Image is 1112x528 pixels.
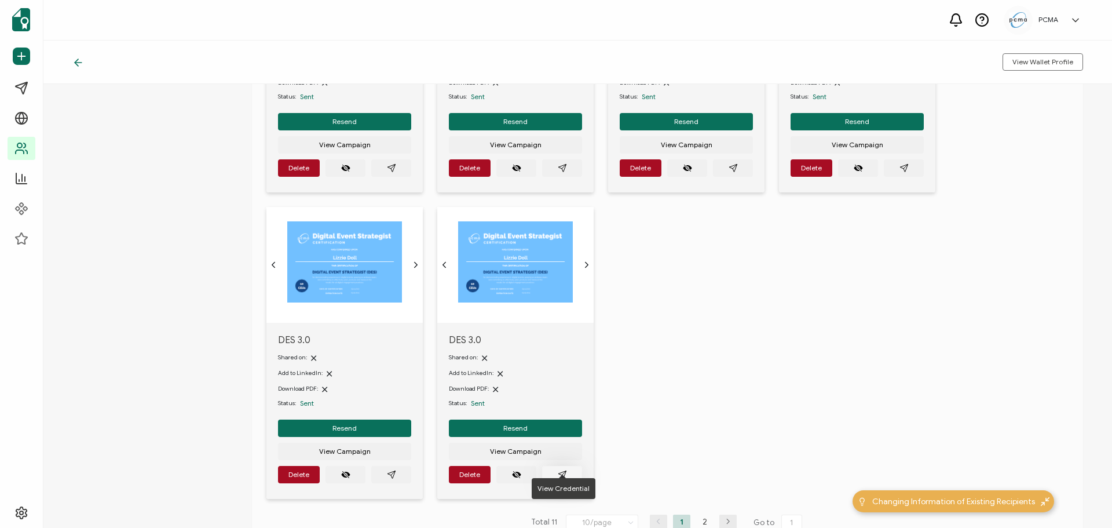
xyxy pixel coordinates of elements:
img: minimize-icon.svg [1041,497,1049,506]
div: View Credential [532,478,595,499]
span: Sent [471,399,485,407]
span: Delete [459,165,480,172]
ion-icon: eye off [512,163,521,173]
span: Download PDF: [278,385,318,392]
span: Status: [449,92,467,101]
span: Changing Information of Existing Recipients [872,496,1035,508]
ion-icon: paper plane outline [558,163,567,173]
ion-icon: chevron forward outline [411,260,420,270]
span: Shared on: [278,354,307,361]
span: Resend [845,118,869,125]
ion-icon: chevron back outline [440,260,449,270]
span: Delete [459,471,480,478]
span: Resend [503,118,528,125]
span: View Campaign [319,141,371,148]
ion-icon: paper plane outline [387,163,396,173]
ion-icon: eye off [854,163,863,173]
span: Download PDF: [449,385,489,392]
span: Add to LinkedIn: [278,369,323,377]
span: View Campaign [832,141,883,148]
button: Delete [449,466,491,483]
button: View Campaign [449,443,582,460]
span: Delete [630,165,651,172]
span: View Campaign [661,141,712,148]
span: Sent [300,399,314,407]
span: Resend [332,425,357,432]
ion-icon: paper plane outline [729,163,738,173]
span: DES 3.0 [449,334,582,346]
button: Resend [449,420,582,437]
iframe: Chat Widget [1054,472,1112,528]
span: View Campaign [490,141,542,148]
button: Delete [278,159,320,177]
span: View Campaign [319,448,371,455]
button: View Campaign [449,136,582,154]
ion-icon: eye off [341,470,350,479]
span: Add to LinkedIn: [449,369,493,377]
button: View Campaign [791,136,924,154]
span: View Wallet Profile [1012,59,1073,65]
button: Resend [278,113,411,130]
span: Status: [791,92,809,101]
span: View Campaign [490,448,542,455]
ion-icon: paper plane outline [558,470,567,479]
ion-icon: chevron forward outline [582,260,591,270]
img: sertifier-logomark-colored.svg [12,8,30,31]
span: Sent [300,92,314,101]
span: Resend [674,118,698,125]
button: Delete [278,466,320,483]
button: Resend [278,420,411,437]
h5: PCMA [1038,16,1058,24]
span: Sent [471,92,485,101]
button: Delete [620,159,661,177]
span: Delete [288,471,309,478]
ion-icon: chevron back outline [269,260,278,270]
ion-icon: paper plane outline [899,163,909,173]
img: 5c892e8a-a8c9-4ab0-b501-e22bba25706e.jpg [1009,12,1027,28]
span: Sent [813,92,826,101]
span: Delete [288,165,309,172]
button: View Campaign [620,136,753,154]
span: Status: [620,92,638,101]
button: View Campaign [278,136,411,154]
span: Delete [801,165,822,172]
ion-icon: eye off [512,470,521,479]
ion-icon: eye off [683,163,692,173]
span: Shared on: [449,354,478,361]
span: Resend [503,425,528,432]
ion-icon: eye off [341,163,350,173]
span: Status: [449,399,467,408]
button: View Wallet Profile [1003,53,1083,71]
button: Resend [449,113,582,130]
span: Status: [278,399,296,408]
button: View Campaign [278,443,411,460]
span: Sent [642,92,656,101]
button: Delete [791,159,832,177]
button: Delete [449,159,491,177]
button: Resend [791,113,924,130]
span: DES 3.0 [278,334,411,346]
ion-icon: paper plane outline [387,470,396,479]
span: Resend [332,118,357,125]
span: Status: [278,92,296,101]
button: Resend [620,113,753,130]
